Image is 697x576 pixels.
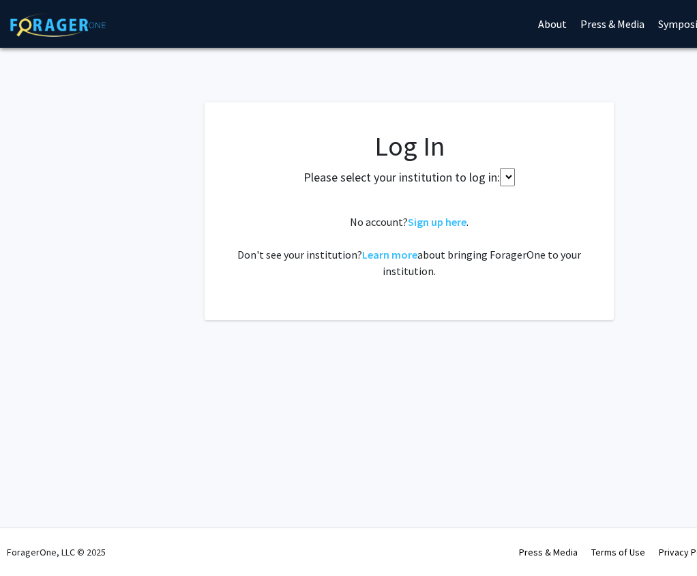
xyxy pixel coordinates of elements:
[408,215,466,229] a: Sign up here
[7,528,106,576] div: ForagerOne, LLC © 2025
[10,13,106,37] img: ForagerOne Logo
[232,130,587,162] h1: Log In
[362,248,417,261] a: Learn more about bringing ForagerOne to your institution
[591,546,645,558] a: Terms of Use
[232,214,587,279] div: No account? . Don't see your institution? about bringing ForagerOne to your institution.
[519,546,578,558] a: Press & Media
[303,168,500,186] label: Please select your institution to log in:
